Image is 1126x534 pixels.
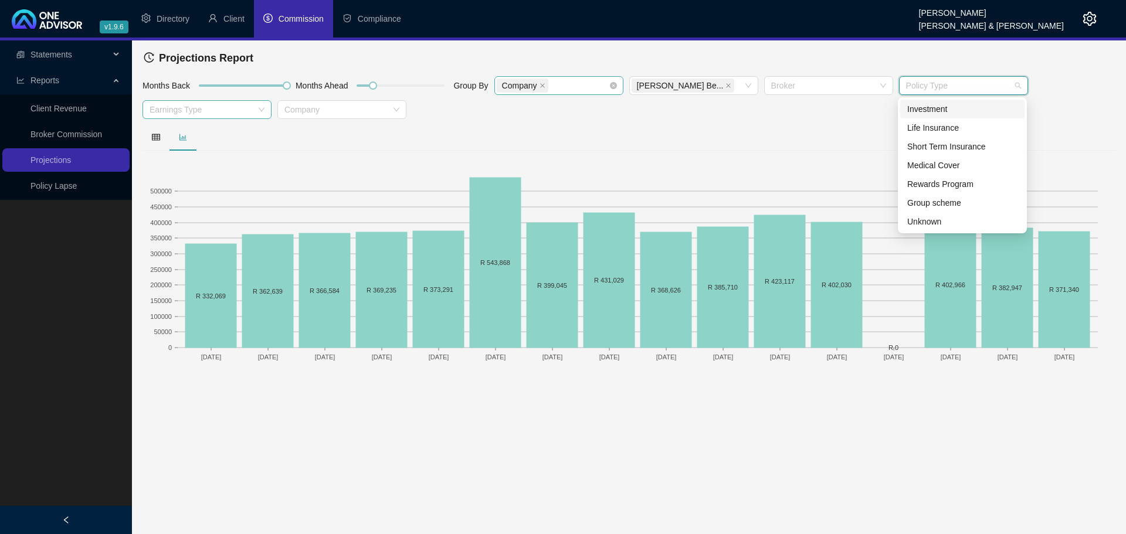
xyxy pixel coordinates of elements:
[150,266,172,273] text: 250000
[179,133,187,141] span: bar-chart
[900,212,1025,231] div: Unknown
[900,193,1025,212] div: Group scheme
[540,83,545,89] span: close
[150,203,172,210] text: 450000
[907,103,1018,115] div: Investment
[150,313,172,320] text: 100000
[900,100,1025,118] div: Investment
[150,188,172,195] text: 500000
[315,353,335,360] text: [DATE]
[907,121,1018,134] div: Life Insurance
[100,21,128,33] span: v1.9.6
[16,76,25,84] span: line-chart
[610,82,617,89] span: close-circle
[30,104,87,113] a: Client Revenue
[168,344,172,351] text: 0
[140,79,193,97] div: Months Back
[907,196,1018,209] div: Group scheme
[358,14,401,23] span: Compliance
[900,137,1025,156] div: Short Term Insurance
[900,118,1025,137] div: Life Insurance
[372,353,392,360] text: [DATE]
[497,79,548,93] span: Company
[900,175,1025,193] div: Rewards Program
[713,353,734,360] text: [DATE]
[150,297,172,304] text: 150000
[907,159,1018,172] div: Medical Cover
[599,353,620,360] text: [DATE]
[919,3,1064,16] div: [PERSON_NAME]
[30,181,77,191] a: Policy Lapse
[637,79,724,92] span: [PERSON_NAME] Be...
[632,79,735,93] span: Shelly Beach
[725,83,731,89] span: close
[258,353,279,360] text: [DATE]
[223,14,245,23] span: Client
[150,234,172,242] text: 350000
[486,353,506,360] text: [DATE]
[884,353,904,360] text: [DATE]
[141,13,151,23] span: setting
[30,76,59,85] span: Reports
[30,130,102,139] a: Broker Commission
[12,9,82,29] img: 2df55531c6924b55f21c4cf5d4484680-logo-light.svg
[907,215,1018,228] div: Unknown
[152,133,160,141] span: table
[656,353,677,360] text: [DATE]
[542,353,563,360] text: [DATE]
[30,155,71,165] a: Projections
[941,353,961,360] text: [DATE]
[62,516,70,524] span: left
[450,79,491,97] div: Group By
[150,219,172,226] text: 400000
[279,14,324,23] span: Commission
[208,13,218,23] span: user
[919,16,1064,29] div: [PERSON_NAME] & [PERSON_NAME]
[998,353,1018,360] text: [DATE]
[429,353,449,360] text: [DATE]
[900,156,1025,175] div: Medical Cover
[150,250,172,257] text: 300000
[907,140,1018,153] div: Short Term Insurance
[827,353,847,360] text: [DATE]
[144,52,154,63] span: history
[154,328,172,335] text: 50000
[502,79,537,92] span: Company
[907,178,1018,191] div: Rewards Program
[342,13,352,23] span: safety
[30,50,72,59] span: Statements
[16,50,25,59] span: reconciliation
[293,79,351,97] div: Months Ahead
[201,353,222,360] text: [DATE]
[150,281,172,288] text: 200000
[770,353,791,360] text: [DATE]
[159,52,253,64] span: Projections Report
[157,14,189,23] span: Directory
[263,13,273,23] span: dollar
[1054,353,1075,360] text: [DATE]
[1083,12,1097,26] span: setting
